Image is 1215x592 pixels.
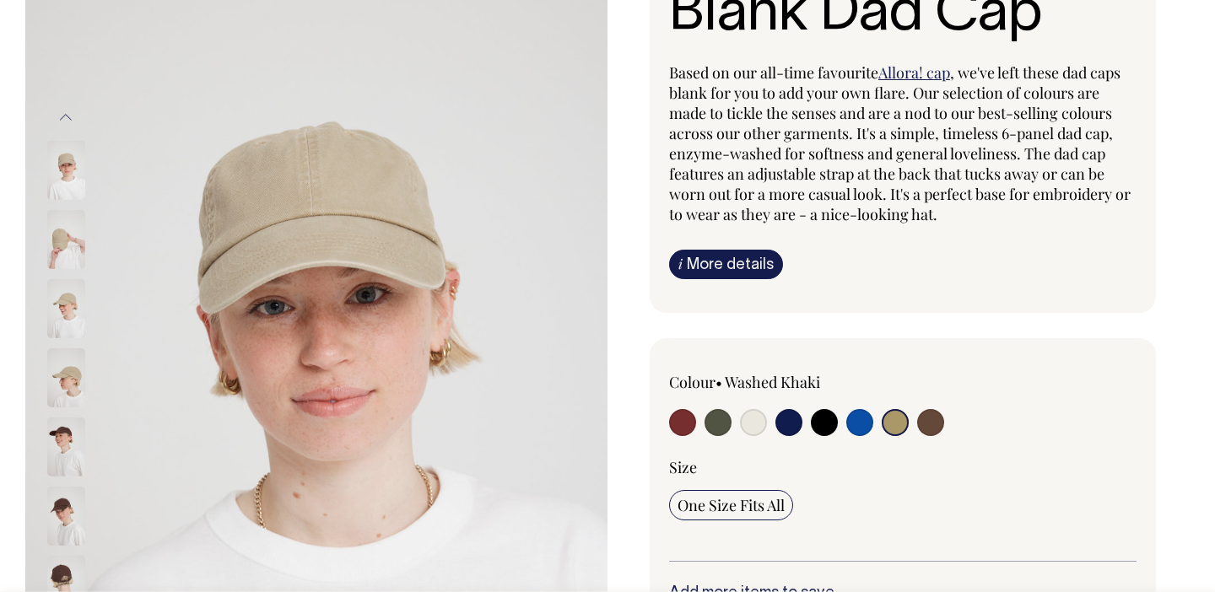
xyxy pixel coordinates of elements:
[47,141,85,200] img: washed-khaki
[669,372,856,392] div: Colour
[669,62,878,83] span: Based on our all-time favourite
[678,255,683,272] span: i
[725,372,820,392] label: Washed Khaki
[47,417,85,476] img: espresso
[47,279,85,338] img: washed-khaki
[678,495,785,515] span: One Size Fits All
[669,490,793,520] input: One Size Fits All
[47,348,85,407] img: washed-khaki
[47,487,85,546] img: espresso
[715,372,722,392] span: •
[878,62,950,83] a: Allora! cap
[53,99,78,137] button: Previous
[669,457,1137,477] div: Size
[669,250,783,279] a: iMore details
[669,62,1131,224] span: , we've left these dad caps blank for you to add your own flare. Our selection of colours are mad...
[47,210,85,269] img: washed-khaki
